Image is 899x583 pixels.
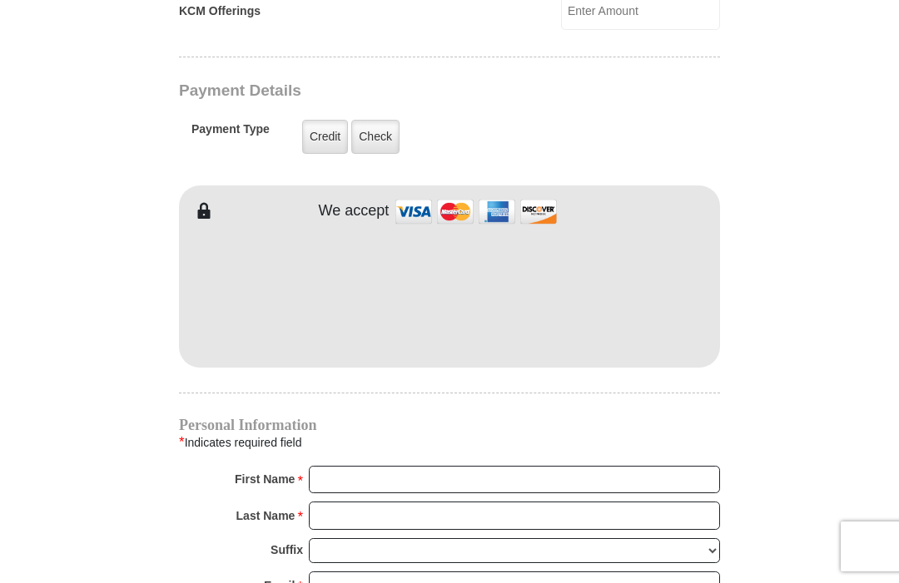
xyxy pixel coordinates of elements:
strong: Last Name [236,504,296,527]
h4: Personal Information [179,418,720,432]
h5: Payment Type [191,122,270,145]
h3: Payment Details [179,82,603,101]
label: Check [351,120,400,154]
strong: Suffix [271,538,303,561]
img: credit cards accepted [393,194,559,230]
label: KCM Offerings [179,2,261,20]
label: Credit [302,120,348,154]
strong: First Name [235,467,295,491]
h4: We accept [319,202,390,220]
div: Indicates required field [179,432,720,453]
